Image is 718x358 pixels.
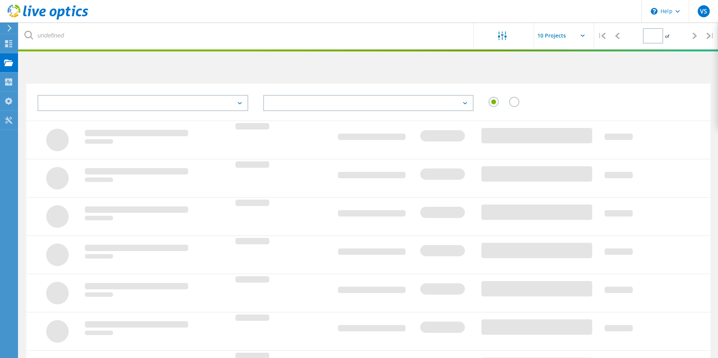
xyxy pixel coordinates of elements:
div: | [703,23,718,49]
div: | [594,23,609,49]
a: Live Optics Dashboard [8,16,88,21]
svg: \n [651,8,658,15]
span: VS [700,8,707,14]
span: of [665,33,669,39]
input: undefined [19,23,474,49]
